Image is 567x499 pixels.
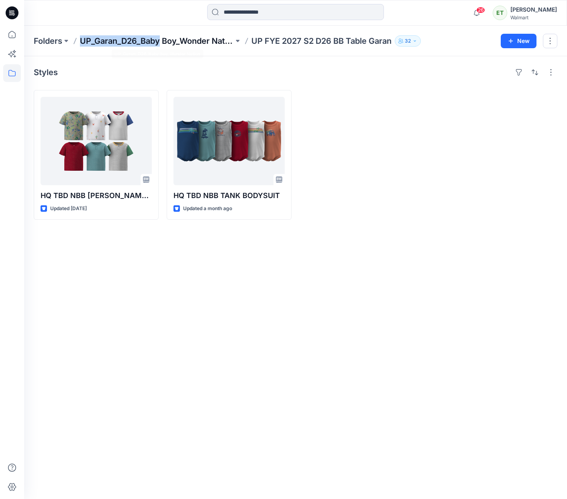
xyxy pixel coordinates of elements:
span: 26 [476,7,485,13]
div: Walmart [510,14,557,20]
div: ET [493,6,507,20]
button: New [501,34,536,48]
p: UP FYE 2027 S2 D26 BB Table Garan [251,35,392,47]
a: Folders [34,35,62,47]
p: HQ TBD NBB [PERSON_NAME] TEE [41,190,152,201]
p: 32 [405,37,411,45]
h4: Styles [34,67,58,77]
a: UP_Garan_D26_Baby Boy_Wonder Nation [80,35,234,47]
a: HQ TBD NBB HENLY TEE [41,97,152,185]
a: HQ TBD NBB TANK BODYSUIT [173,97,285,185]
button: 32 [395,35,421,47]
p: Updated a month ago [183,205,232,213]
div: [PERSON_NAME] [510,5,557,14]
p: Updated [DATE] [50,205,87,213]
p: HQ TBD NBB TANK BODYSUIT [173,190,285,201]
